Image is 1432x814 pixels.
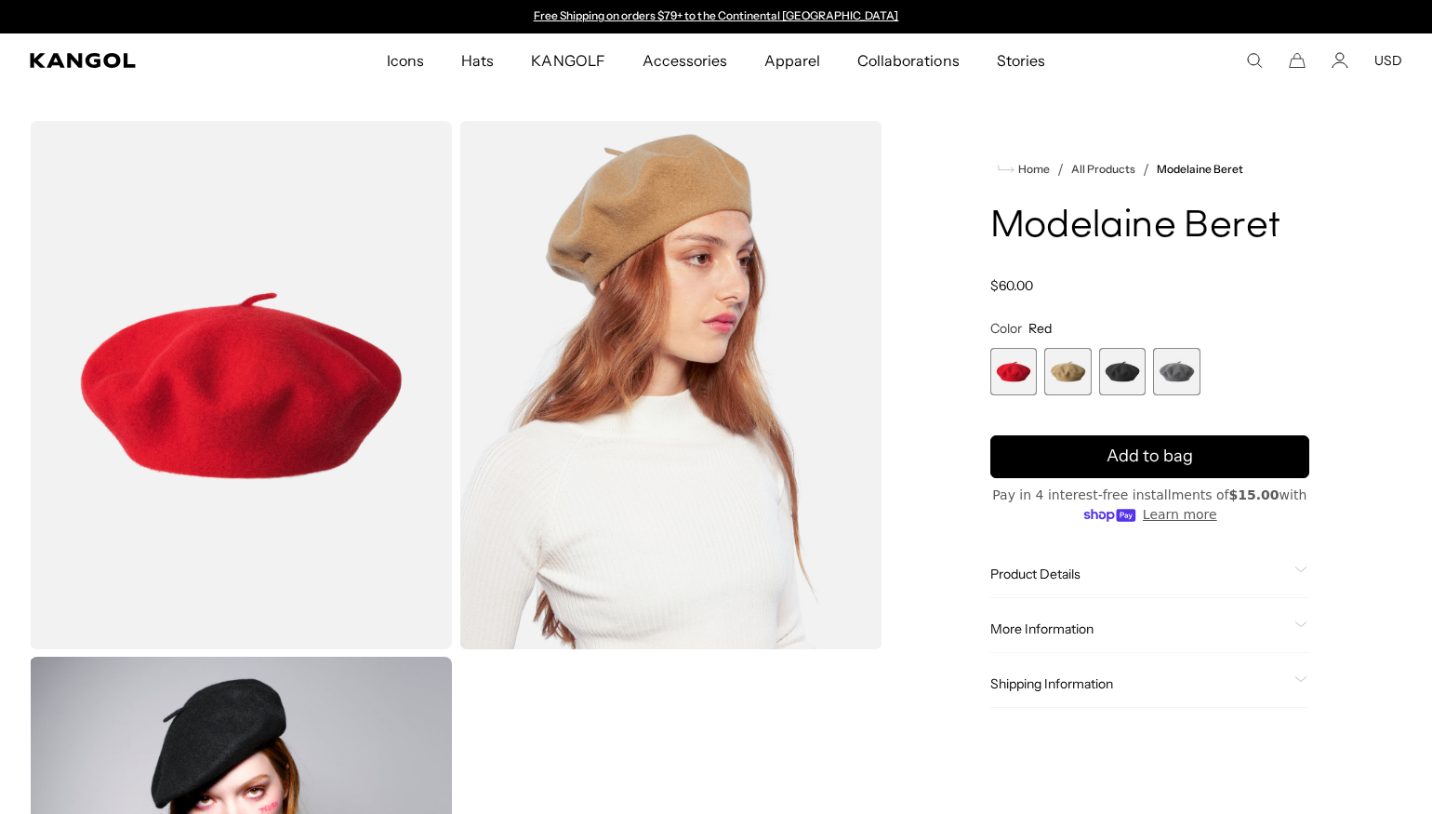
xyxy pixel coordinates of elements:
[746,33,839,87] a: Apparel
[1014,163,1050,176] span: Home
[990,277,1033,294] span: $60.00
[524,9,908,24] div: Announcement
[1028,320,1052,337] span: Red
[1071,163,1135,176] a: All Products
[368,33,443,87] a: Icons
[387,33,424,87] span: Icons
[990,675,1288,692] span: Shipping Information
[1153,348,1200,395] label: Dark Flannel
[978,33,1064,87] a: Stories
[1135,158,1149,180] li: /
[857,33,959,87] span: Collaborations
[990,320,1022,337] span: Color
[534,8,899,22] a: Free Shipping on orders $79+ to the Continental [GEOGRAPHIC_DATA]
[531,33,604,87] span: KANGOLF
[839,33,977,87] a: Collaborations
[764,33,820,87] span: Apparel
[998,161,1050,178] a: Home
[1099,348,1147,395] label: Black
[1050,158,1064,180] li: /
[1107,444,1193,469] span: Add to bag
[990,348,1038,395] label: Red
[1246,52,1263,69] summary: Search here
[1289,52,1306,69] button: Cart
[1044,348,1092,395] label: Camel
[990,207,1310,247] h1: Modelaine Beret
[990,158,1310,180] nav: breadcrumbs
[1332,52,1348,69] a: Account
[624,33,746,87] a: Accessories
[990,621,1288,637] span: More Information
[459,121,882,649] img: camel
[1099,348,1147,395] div: 3 of 4
[643,33,727,87] span: Accessories
[461,33,494,87] span: Hats
[30,121,452,649] img: color-red
[1374,52,1402,69] button: USD
[1157,163,1243,176] a: Modelaine Beret
[1044,348,1092,395] div: 2 of 4
[512,33,623,87] a: KANGOLF
[990,566,1288,582] span: Product Details
[990,435,1310,478] button: Add to bag
[1153,348,1200,395] div: 4 of 4
[990,348,1038,395] div: 1 of 4
[524,9,908,24] slideshow-component: Announcement bar
[524,9,908,24] div: 1 of 2
[443,33,512,87] a: Hats
[30,53,256,68] a: Kangol
[997,33,1045,87] span: Stories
